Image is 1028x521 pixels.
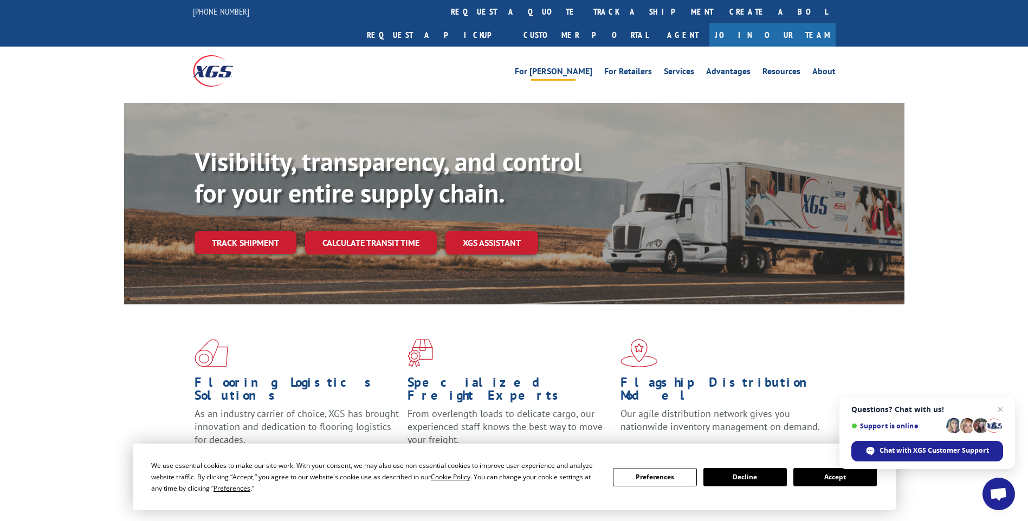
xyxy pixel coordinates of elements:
[195,376,399,407] h1: Flooring Logistics Solutions
[133,444,896,510] div: Cookie Consent Prompt
[762,67,800,79] a: Resources
[214,484,250,493] span: Preferences
[812,67,836,79] a: About
[408,407,612,455] p: From overlength loads to delicate cargo, our experienced staff knows the best way to move your fr...
[620,407,820,433] span: Our agile distribution network gives you nationwide inventory management on demand.
[515,23,656,47] a: Customer Portal
[706,67,751,79] a: Advantages
[793,468,877,486] button: Accept
[664,67,694,79] a: Services
[445,231,538,255] a: XGS ASSISTANT
[604,67,652,79] a: For Retailers
[851,441,1003,461] div: Chat with XGS Customer Support
[305,231,437,255] a: Calculate transit time
[620,443,755,455] a: Learn More >
[982,478,1015,510] div: Open chat
[193,6,249,17] a: [PHONE_NUMBER]
[851,405,1003,414] span: Questions? Chat with us!
[195,339,228,367] img: xgs-icon-total-supply-chain-intelligence-red
[880,446,989,455] span: Chat with XGS Customer Support
[431,472,470,481] span: Cookie Policy
[195,407,399,446] span: As an industry carrier of choice, XGS has brought innovation and dedication to flooring logistics...
[620,376,825,407] h1: Flagship Distribution Model
[656,23,709,47] a: Agent
[195,231,296,254] a: Track shipment
[408,339,433,367] img: xgs-icon-focused-on-flooring-red
[709,23,836,47] a: Join Our Team
[151,460,600,494] div: We use essential cookies to make our site work. With your consent, we may also use non-essential ...
[408,376,612,407] h1: Specialized Freight Experts
[620,339,658,367] img: xgs-icon-flagship-distribution-model-red
[851,422,942,430] span: Support is online
[613,468,696,486] button: Preferences
[359,23,515,47] a: Request a pickup
[994,403,1007,416] span: Close chat
[515,67,592,79] a: For [PERSON_NAME]
[195,145,581,210] b: Visibility, transparency, and control for your entire supply chain.
[703,468,787,486] button: Decline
